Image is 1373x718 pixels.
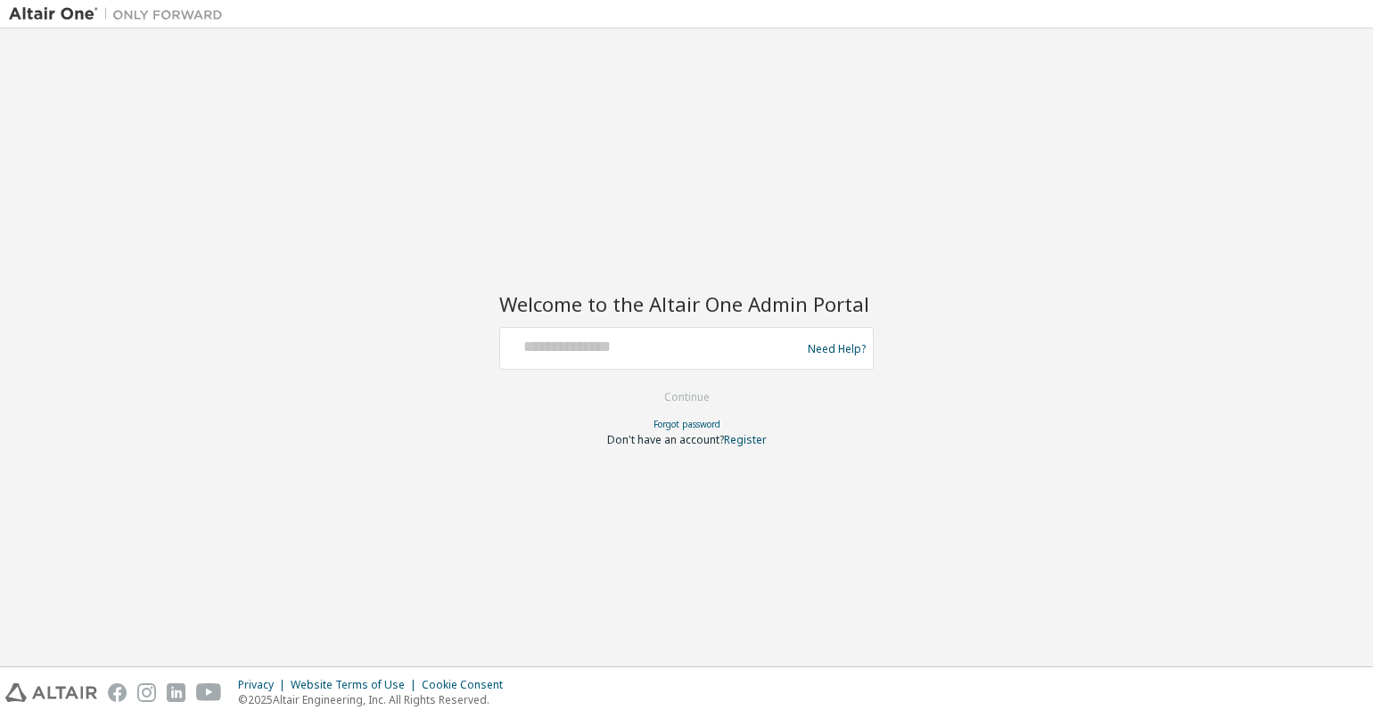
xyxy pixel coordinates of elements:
img: youtube.svg [196,683,222,702]
a: Forgot password [654,418,720,430]
h2: Welcome to the Altair One Admin Portal [499,291,874,316]
img: Altair One [9,5,232,23]
img: instagram.svg [137,683,156,702]
a: Register [724,432,767,447]
div: Website Terms of Use [291,678,422,692]
span: Don't have an account? [607,432,724,447]
div: Privacy [238,678,291,692]
img: altair_logo.svg [5,683,97,702]
div: Cookie Consent [422,678,514,692]
img: facebook.svg [108,683,127,702]
p: © 2025 Altair Engineering, Inc. All Rights Reserved. [238,692,514,707]
img: linkedin.svg [167,683,185,702]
